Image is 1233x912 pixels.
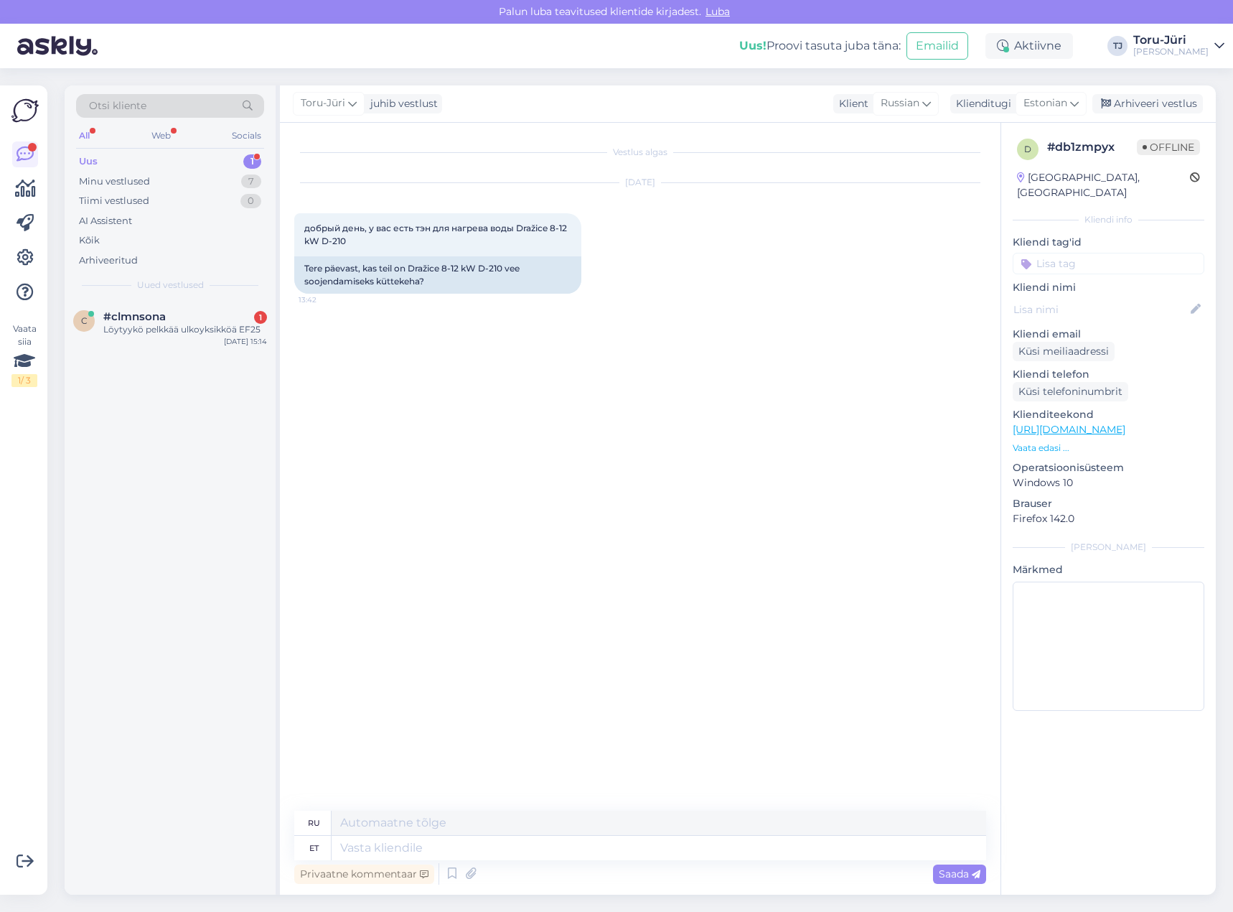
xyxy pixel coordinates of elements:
[11,97,39,124] img: Askly Logo
[701,5,734,18] span: Luba
[103,310,166,323] span: #clmnsona
[137,279,204,292] span: Uued vestlused
[906,32,968,60] button: Emailid
[1047,139,1137,156] div: # db1zmpyx
[241,175,261,189] div: 7
[881,96,919,111] span: Russian
[1013,423,1125,436] a: [URL][DOMAIN_NAME]
[103,323,267,336] div: Löytyykö pelkkää ulkoyksikköä EF25
[294,146,986,159] div: Vestlus algas
[1013,460,1204,475] p: Operatsioonisüsteem
[939,867,980,880] span: Saada
[79,154,98,169] div: Uus
[229,126,264,145] div: Socials
[950,96,1011,111] div: Klienditugi
[304,223,569,246] span: добрый день, у вас есть тэн для нагрева воды Dražice 8-12 kW D-210
[1013,342,1115,361] div: Küsi meiliaadressi
[1133,46,1209,57] div: [PERSON_NAME]
[224,336,267,347] div: [DATE] 15:14
[308,811,320,835] div: ru
[1013,511,1204,526] p: Firefox 142.0
[79,175,150,189] div: Minu vestlused
[739,37,901,55] div: Proovi tasuta juba täna:
[1013,407,1204,422] p: Klienditeekond
[294,256,581,294] div: Tere päevast, kas teil on Dražice 8-12 kW D-210 vee soojendamiseks küttekeha?
[1013,496,1204,511] p: Brauser
[1133,34,1209,46] div: Toru-Jüri
[254,311,267,324] div: 1
[294,176,986,189] div: [DATE]
[1013,541,1204,554] div: [PERSON_NAME]
[1023,96,1067,111] span: Estonian
[1013,302,1188,317] input: Lisa nimi
[1013,235,1204,250] p: Kliendi tag'id
[985,33,1073,59] div: Aktiivne
[1013,327,1204,342] p: Kliendi email
[1133,34,1224,57] a: Toru-Jüri[PERSON_NAME]
[149,126,174,145] div: Web
[240,194,261,208] div: 0
[79,253,138,268] div: Arhiveeritud
[299,294,352,305] span: 13:42
[739,39,766,52] b: Uus!
[1013,442,1204,455] p: Vaata edasi ...
[833,96,868,111] div: Klient
[1013,562,1204,577] p: Märkmed
[1017,170,1190,200] div: [GEOGRAPHIC_DATA], [GEOGRAPHIC_DATA]
[89,98,146,113] span: Otsi kliente
[11,374,37,387] div: 1 / 3
[76,126,93,145] div: All
[309,836,319,860] div: et
[294,865,434,884] div: Privaatne kommentaar
[1013,253,1204,274] input: Lisa tag
[11,322,37,387] div: Vaata siia
[79,233,100,248] div: Kõik
[79,194,149,208] div: Tiimi vestlused
[301,96,345,111] span: Toru-Jüri
[1013,367,1204,382] p: Kliendi telefon
[365,96,438,111] div: juhib vestlust
[1013,382,1128,401] div: Küsi telefoninumbrit
[243,154,261,169] div: 1
[1013,475,1204,490] p: Windows 10
[1024,144,1031,154] span: d
[1137,139,1200,155] span: Offline
[1013,280,1204,295] p: Kliendi nimi
[81,315,88,326] span: c
[1013,213,1204,226] div: Kliendi info
[1107,36,1127,56] div: TJ
[1092,94,1203,113] div: Arhiveeri vestlus
[79,214,132,228] div: AI Assistent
